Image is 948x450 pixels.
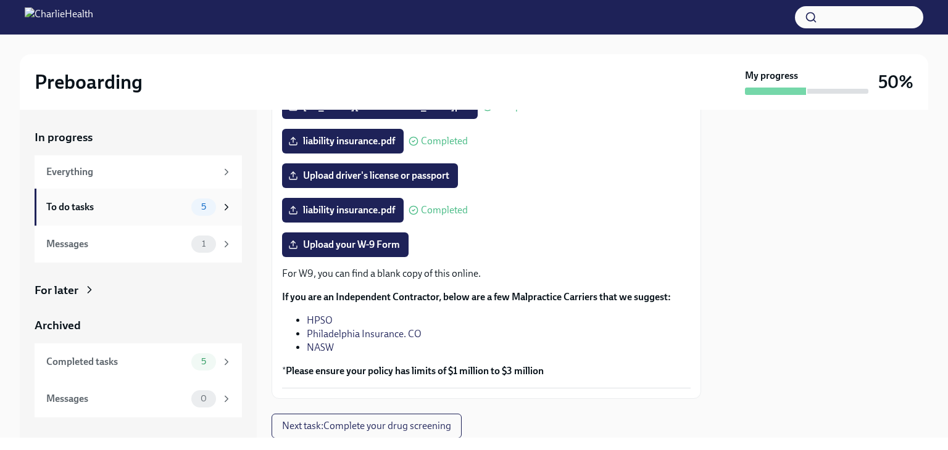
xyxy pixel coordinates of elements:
a: To do tasks5 [35,189,242,226]
span: Next task : Complete your drug screening [282,420,451,432]
a: Messages1 [35,226,242,263]
button: Next task:Complete your drug screening [272,414,462,438]
span: Completed [421,136,468,146]
span: 5 [194,202,214,211]
strong: If you are an Independent Contractor, below are a few Malpractice Carriers that we suggest: [282,291,671,303]
a: Philadelphia Insurance. CO [307,328,422,340]
div: Messages [46,392,186,406]
label: liability insurance.pdf [282,198,404,223]
a: Completed tasks5 [35,343,242,380]
span: Upload driver's license or passport [291,170,449,182]
a: Everything [35,155,242,189]
div: For later [35,282,78,298]
span: 1 [194,239,213,248]
span: liability insurance.pdf [291,204,395,216]
a: Messages0 [35,380,242,417]
span: 0 [193,394,214,403]
h3: 50% [878,71,913,93]
span: Completed [421,205,468,215]
div: Messages [46,237,186,251]
span: liability insurance.pdf [291,135,395,147]
label: Upload driver's license or passport [282,163,458,188]
a: HPSO [307,314,333,326]
label: Upload your W-9 Form [282,232,409,257]
div: Everything [46,165,216,179]
a: Archived [35,317,242,333]
strong: My progress [745,69,798,83]
a: For later [35,282,242,298]
div: Completed tasks [46,355,186,369]
h2: Preboarding [35,70,143,94]
p: For W9, you can find a blank copy of this online. [282,267,691,280]
span: Upload your W-9 Form [291,239,400,251]
img: CharlieHealth [25,7,93,27]
a: In progress [35,129,242,145]
a: NASW [307,342,334,353]
span: 5 [194,357,214,366]
span: Completed [495,102,542,112]
label: liability insurance.pdf [282,129,404,153]
strong: Please ensure your policy has limits of $1 million to $3 million [286,365,544,377]
div: To do tasks [46,200,186,214]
